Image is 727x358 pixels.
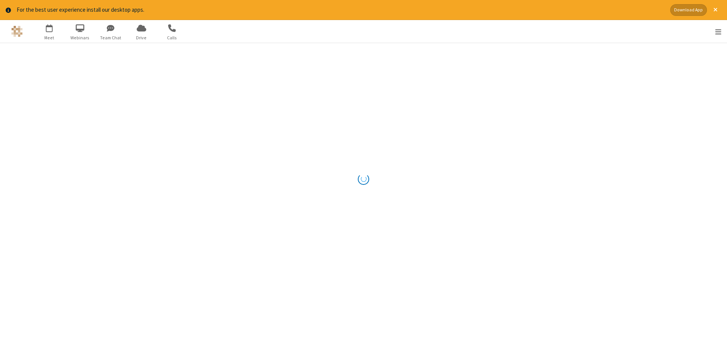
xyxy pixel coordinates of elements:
[97,34,125,41] span: Team Chat
[3,20,31,43] button: Logo
[127,34,156,41] span: Drive
[158,34,186,41] span: Calls
[705,20,727,43] div: Open menu
[35,34,64,41] span: Meet
[66,34,94,41] span: Webinars
[17,6,665,14] div: For the best user experience install our desktop apps.
[11,26,23,37] img: QA Selenium DO NOT DELETE OR CHANGE
[710,4,721,16] button: Close alert
[670,4,707,16] button: Download App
